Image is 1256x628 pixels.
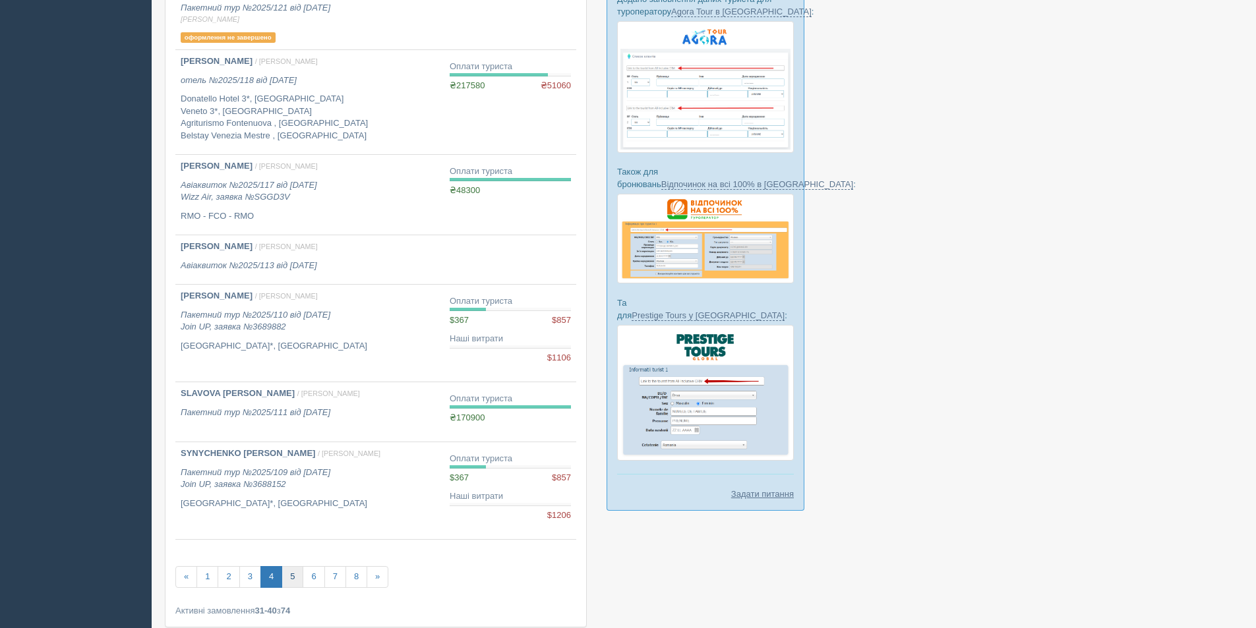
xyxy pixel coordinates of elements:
a: 5 [282,566,303,588]
span: $857 [552,314,571,327]
a: Задати питання [731,488,794,500]
p: Та для : [617,297,794,322]
img: prestige-tours-booking-form-crm-for-travel-agents.png [617,325,794,461]
span: ₴170900 [450,413,485,422]
i: Авіаквиток №2025/117 від [DATE] Wizz Air, заявка №SGGD3V [181,180,317,202]
b: [PERSON_NAME] [181,291,253,300]
p: [GEOGRAPHIC_DATA]*, [GEOGRAPHIC_DATA] [181,340,439,353]
a: [PERSON_NAME] / [PERSON_NAME] отель №2025/118 від [DATE] Donatello Hotel 3*, [GEOGRAPHIC_DATA]Ven... [175,50,444,154]
p: Також для бронювань : [617,165,794,190]
span: $367 [450,472,469,482]
i: Пакетний тур №2025/121 від [DATE] [181,3,439,24]
i: Авіаквиток №2025/113 від [DATE] [181,260,317,270]
span: $1106 [547,352,571,364]
div: Оплати туриста [450,393,571,405]
a: SYNYCHENKO [PERSON_NAME] / [PERSON_NAME] Пакетний тур №2025/109 від [DATE]Join UP, заявка №368815... [175,442,444,539]
div: Оплати туриста [450,295,571,308]
a: 6 [303,566,324,588]
a: 7 [324,566,346,588]
b: SYNYCHENKO [PERSON_NAME] [181,448,315,458]
div: Оплати туриста [450,453,571,465]
span: $1206 [547,509,571,522]
a: 3 [239,566,261,588]
a: [PERSON_NAME] / [PERSON_NAME] Авіаквиток №2025/117 від [DATE]Wizz Air, заявка №SGGD3V RMO - FCO -... [175,155,444,235]
i: Пакетний тур №2025/110 від [DATE] Join UP, заявка №3689882 [181,310,330,332]
span: ₴217580 [450,80,485,90]
span: / [PERSON_NAME] [255,57,318,65]
p: Donatello Hotel 3*, [GEOGRAPHIC_DATA] Veneto 3*, [GEOGRAPHIC_DATA] Agriturismo Fontenuova , [GEOG... [181,93,439,142]
a: Prestige Tours у [GEOGRAPHIC_DATA] [632,310,785,321]
b: 74 [281,606,290,615]
span: / [PERSON_NAME] [255,292,318,300]
b: [PERSON_NAME] [181,241,253,251]
i: Пакетний тур №2025/111 від [DATE] [181,407,330,417]
span: $367 [450,315,469,325]
p: [GEOGRAPHIC_DATA]*, [GEOGRAPHIC_DATA] [181,498,439,510]
div: Наші витрати [450,333,571,345]
p: оформлення не завершено [181,32,276,43]
a: Відпочинок на всі 100% в [GEOGRAPHIC_DATA] [661,179,853,190]
div: Оплати туриста [450,165,571,178]
div: Наші витрати [450,490,571,503]
b: 31-40 [255,606,277,615]
a: » [367,566,388,588]
span: ₴51060 [541,80,571,92]
div: Активні замовлення з [175,604,576,617]
a: 1 [196,566,218,588]
span: [PERSON_NAME] [181,14,439,24]
img: otdihnavse100--%D1%84%D0%BE%D1%80%D0%BC%D0%B0-%D0%B1%D1%80%D0%BE%D0%BD%D0%B8%D1%80%D0%BE%D0%B2%D0... [617,194,794,283]
b: SLAVOVA [PERSON_NAME] [181,388,295,398]
span: / [PERSON_NAME] [297,389,360,397]
a: Agora Tour в [GEOGRAPHIC_DATA] [671,7,812,17]
span: / [PERSON_NAME] [318,449,380,457]
b: [PERSON_NAME] [181,56,253,66]
i: отель №2025/118 від [DATE] [181,75,297,85]
a: 8 [345,566,367,588]
span: $857 [552,472,571,484]
div: Оплати туриста [450,61,571,73]
a: « [175,566,197,588]
img: agora-tour-%D1%84%D0%BE%D1%80%D0%BC%D0%B0-%D0%B1%D1%80%D0%BE%D0%BD%D1%8E%D0%B2%D0%B0%D0%BD%D0%BD%... [617,21,794,153]
a: [PERSON_NAME] / [PERSON_NAME] Авіаквиток №2025/113 від [DATE] [175,235,444,284]
a: 2 [218,566,239,588]
i: Пакетний тур №2025/109 від [DATE] Join UP, заявка №3688152 [181,467,330,490]
b: [PERSON_NAME] [181,161,253,171]
a: 4 [260,566,282,588]
span: / [PERSON_NAME] [255,162,318,170]
a: [PERSON_NAME] / [PERSON_NAME] Пакетний тур №2025/110 від [DATE]Join UP, заявка №3689882 [GEOGRAPH... [175,285,444,382]
span: / [PERSON_NAME] [255,243,318,250]
span: ₴48300 [450,185,480,195]
a: SLAVOVA [PERSON_NAME] / [PERSON_NAME] Пакетний тур №2025/111 від [DATE] [175,382,444,442]
p: RMO - FCO - RMO [181,210,439,223]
